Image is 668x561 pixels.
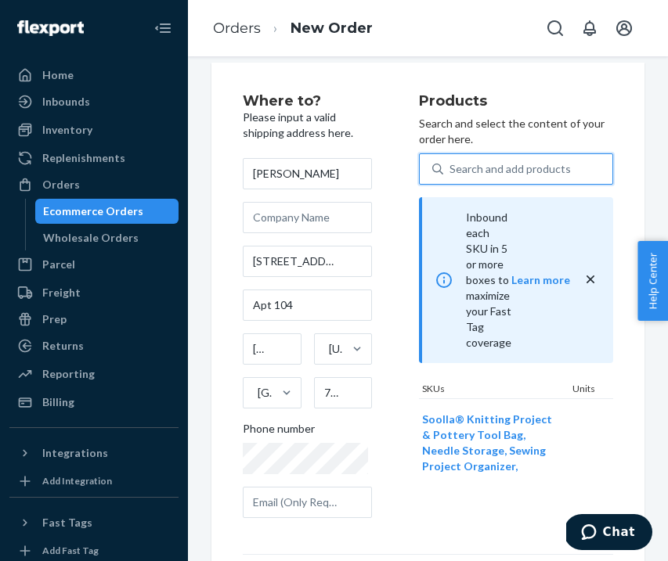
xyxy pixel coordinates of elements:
input: [GEOGRAPHIC_DATA] [256,385,258,401]
div: Inventory [42,122,92,138]
span: Soolla® Knitting Project & Pottery Tool Bag, Needle Storage, Sewing Project Organizer, Birthday G... [422,412,552,520]
input: Street Address [243,246,372,277]
button: Soolla® Knitting Project & Pottery Tool Bag, Needle Storage, Sewing Project Organizer, Birthday G... [422,412,554,521]
a: Replenishments [9,146,179,171]
a: Reporting [9,361,179,387]
div: Freight [42,285,81,300]
div: SKUs [419,382,569,398]
button: Close Navigation [147,13,179,44]
input: Company Name [243,202,372,233]
input: Street Address 2 (Optional) [243,289,372,321]
div: Wholesale Orders [43,230,139,246]
a: Wholesale Orders [35,225,179,250]
div: Units [569,382,640,398]
a: Parcel [9,252,179,277]
button: Fast Tags [9,510,179,535]
a: Ecommerce Orders [35,199,179,224]
button: close [583,272,598,288]
div: [GEOGRAPHIC_DATA] [258,385,280,401]
button: Open account menu [608,13,640,44]
a: Add Fast Tag [9,541,179,560]
div: Inbound each SKU in 5 or more boxes to maximize your Fast Tag coverage [419,197,613,363]
a: New Order [291,20,373,37]
div: Parcel [42,257,75,272]
div: Inbounds [42,94,90,110]
button: Open Search Box [540,13,571,44]
a: Add Integration [9,472,179,491]
a: Orders [213,20,261,37]
h2: Products [419,94,613,110]
a: Prep [9,307,179,332]
button: Help Center [637,241,668,321]
input: [US_STATE] [327,341,329,357]
a: Returns [9,333,179,358]
div: Integrations [42,445,108,461]
div: Returns [42,338,84,354]
div: Add Integration [42,474,112,487]
div: Orders [42,177,80,192]
a: Inventory [9,117,179,142]
iframe: Opens a widget where you can chat to one of our agents [566,514,652,553]
img: Flexport logo [17,20,84,36]
div: Ecommerce Orders [43,203,143,219]
span: — [572,469,582,483]
div: Add Fast Tag [42,544,99,557]
input: City [243,333,302,365]
div: Replenishments [42,150,125,166]
a: Orders [9,172,179,197]
span: Phone number [243,421,315,443]
h2: Where to? [243,94,372,110]
div: Search and add products [450,161,571,177]
p: Please input a valid shipping address here. [243,110,372,141]
div: [US_STATE] [329,341,352,357]
a: Billing [9,390,179,415]
a: Freight [9,280,179,305]
input: ZIP Code [314,377,373,408]
button: Open notifications [574,13,605,44]
input: Email (Only Required for International) [243,487,372,518]
div: Home [42,67,74,83]
a: Inbounds [9,89,179,114]
p: Search and select the content of your order here. [419,116,613,147]
button: Integrations [9,441,179,466]
div: Prep [42,311,67,327]
a: Home [9,63,179,88]
div: Billing [42,394,74,410]
div: Fast Tags [42,515,92,530]
ol: breadcrumbs [200,5,385,52]
button: Learn more [511,272,570,288]
div: Reporting [42,366,95,382]
input: First & Last Name [243,158,372,189]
